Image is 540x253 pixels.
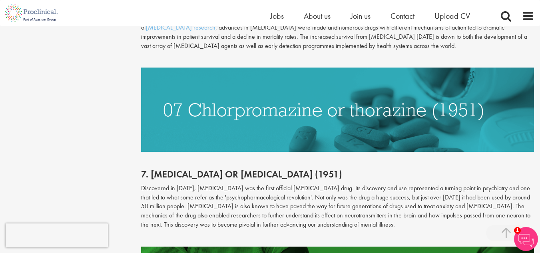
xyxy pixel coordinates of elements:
[141,68,534,152] img: CHLORPROMAZINE OR THORAZINE (1951)
[141,169,534,179] h2: 7. [MEDICAL_DATA] or [MEDICAL_DATA] (1951)
[270,11,284,21] a: Jobs
[351,11,371,21] a: Join us
[434,11,470,21] a: Upload CV
[304,11,331,21] a: About us
[514,227,538,251] img: Chatbot
[391,11,414,21] a: Contact
[141,184,534,229] p: Discovered in [DATE], [MEDICAL_DATA] was the first official [MEDICAL_DATA] drug. Its discovery an...
[146,23,215,32] a: [MEDICAL_DATA] research
[6,223,108,247] iframe: reCAPTCHA
[514,227,521,234] span: 1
